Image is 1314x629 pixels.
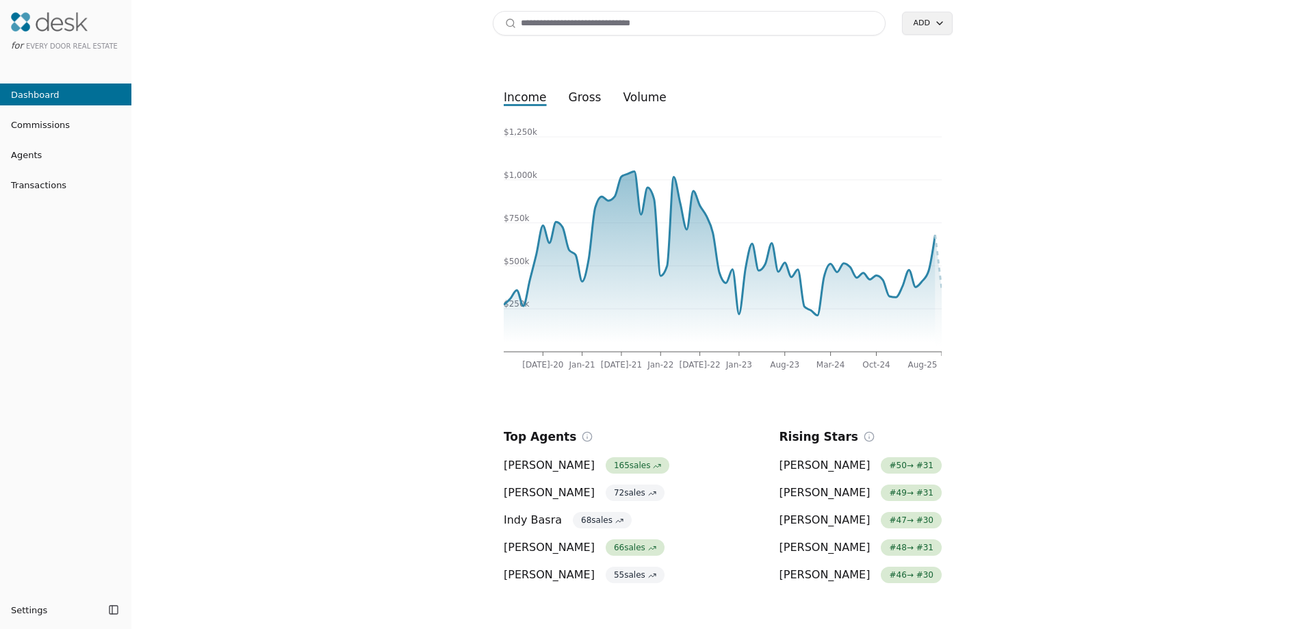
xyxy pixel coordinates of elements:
[881,457,942,474] span: # 50 → # 31
[606,457,669,474] span: 165 sales
[679,360,720,370] tspan: [DATE]-22
[780,512,871,528] span: [PERSON_NAME]
[558,85,613,110] button: gross
[606,567,665,583] span: 55 sales
[569,360,595,370] tspan: Jan-21
[26,42,118,50] span: Every Door Real Estate
[725,360,752,370] tspan: Jan-23
[907,360,937,370] tspan: Aug-25
[504,485,595,501] span: [PERSON_NAME]
[493,85,558,110] button: income
[504,170,537,180] tspan: $1,000k
[881,512,942,528] span: # 47 → # 30
[504,567,595,583] span: [PERSON_NAME]
[816,360,845,370] tspan: Mar-24
[522,360,563,370] tspan: [DATE]-20
[902,12,953,35] button: Add
[504,512,562,528] span: Indy Basra
[606,539,665,556] span: 66 sales
[504,427,576,446] h2: Top Agents
[881,485,942,501] span: # 49 → # 31
[11,40,23,51] span: for
[504,457,595,474] span: [PERSON_NAME]
[504,257,530,266] tspan: $500k
[881,539,942,556] span: # 48 → # 31
[573,512,632,528] span: 68 sales
[11,12,88,31] img: Desk
[881,567,942,583] span: # 46 → # 30
[862,360,890,370] tspan: Oct-24
[780,567,871,583] span: [PERSON_NAME]
[780,457,871,474] span: [PERSON_NAME]
[504,214,530,223] tspan: $750k
[647,360,673,370] tspan: Jan-22
[11,603,47,617] span: Settings
[770,360,799,370] tspan: Aug-23
[606,485,665,501] span: 72 sales
[780,485,871,501] span: [PERSON_NAME]
[780,427,858,446] h2: Rising Stars
[601,360,642,370] tspan: [DATE]-21
[504,299,530,309] tspan: $250k
[5,599,104,621] button: Settings
[612,85,677,110] button: volume
[504,127,537,137] tspan: $1,250k
[504,539,595,556] span: [PERSON_NAME]
[780,539,871,556] span: [PERSON_NAME]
